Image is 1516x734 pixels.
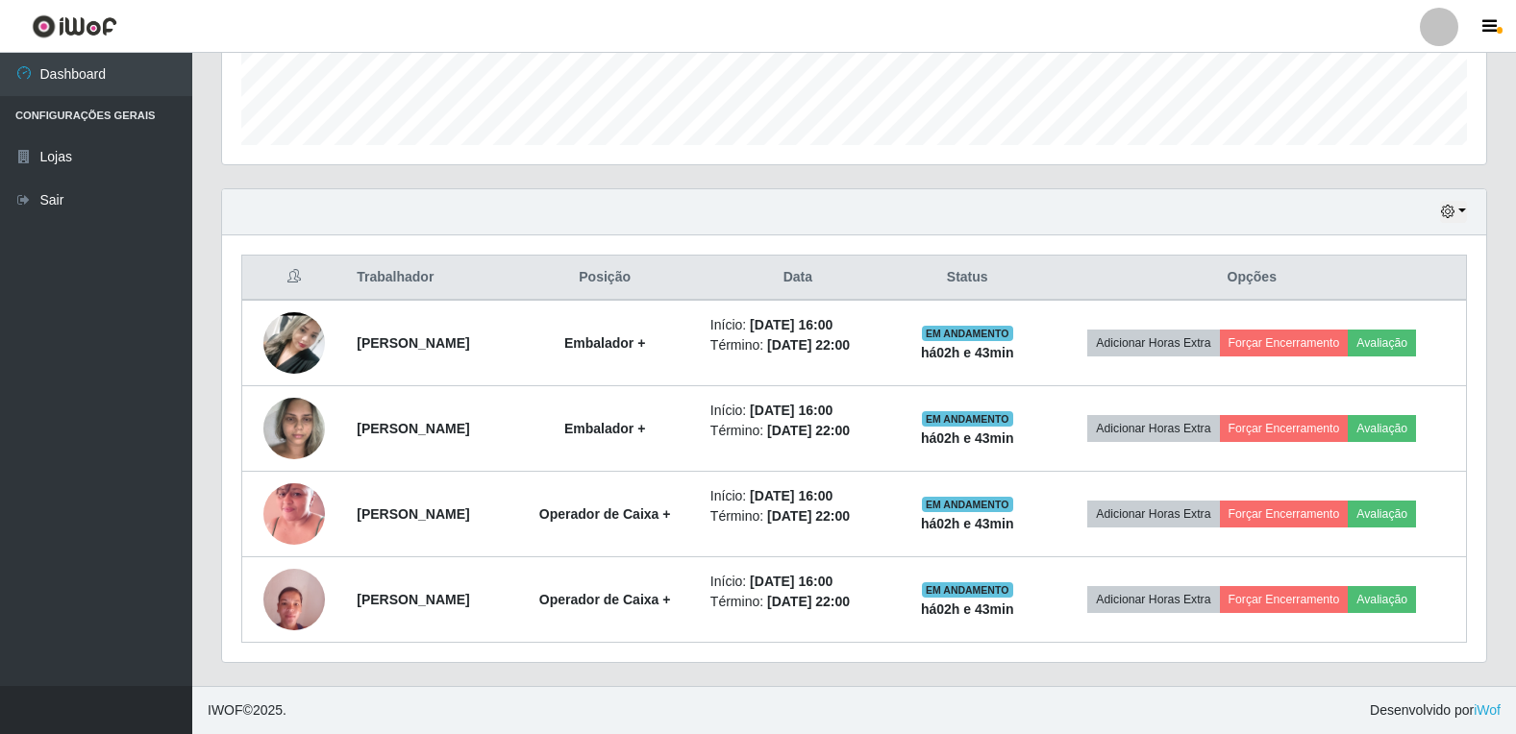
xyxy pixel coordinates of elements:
li: Início: [710,486,885,506]
li: Término: [710,421,885,441]
span: Desenvolvido por [1370,700,1501,721]
time: [DATE] 16:00 [750,317,833,332]
a: iWof [1474,702,1501,718]
button: Forçar Encerramento [1220,501,1349,527]
li: Término: [710,506,885,526]
span: EM ANDAMENTO [922,411,1013,427]
span: EM ANDAMENTO [922,582,1013,598]
strong: [PERSON_NAME] [357,592,469,607]
th: Data [699,256,897,301]
strong: Embalador + [564,421,645,436]
button: Forçar Encerramento [1220,330,1349,356]
time: [DATE] 16:00 [750,488,833,503]
img: 1748286329941.jpeg [263,558,325,640]
span: © 2025 . [208,700,286,721]
img: 1749078762864.jpeg [263,387,325,469]
button: Adicionar Horas Extra [1087,586,1219,613]
li: Início: [710,315,885,335]
li: Início: [710,401,885,421]
img: 1755712424414.jpeg [263,275,325,411]
strong: há 02 h e 43 min [921,430,1014,446]
button: Avaliação [1348,501,1416,527]
button: Forçar Encerramento [1220,586,1349,613]
th: Status [897,256,1038,301]
li: Início: [710,572,885,592]
strong: há 02 h e 43 min [921,516,1014,531]
strong: há 02 h e 43 min [921,345,1014,360]
button: Adicionar Horas Extra [1087,415,1219,442]
button: Avaliação [1348,586,1416,613]
strong: [PERSON_NAME] [357,506,469,522]
strong: [PERSON_NAME] [357,335,469,351]
th: Posição [510,256,698,301]
button: Adicionar Horas Extra [1087,330,1219,356]
time: [DATE] 22:00 [767,594,850,609]
strong: Embalador + [564,335,645,351]
strong: Operador de Caixa + [539,506,671,522]
span: EM ANDAMENTO [922,497,1013,512]
strong: há 02 h e 43 min [921,601,1014,617]
li: Término: [710,335,885,355]
time: [DATE] 22:00 [767,508,850,524]
img: 1752079661921.jpeg [263,459,325,569]
time: [DATE] 22:00 [767,337,850,353]
strong: Operador de Caixa + [539,592,671,607]
span: IWOF [208,702,243,718]
strong: [PERSON_NAME] [357,421,469,436]
button: Forçar Encerramento [1220,415,1349,442]
img: CoreUI Logo [32,14,117,38]
button: Avaliação [1348,415,1416,442]
button: Avaliação [1348,330,1416,356]
button: Adicionar Horas Extra [1087,501,1219,527]
th: Trabalhador [345,256,510,301]
li: Término: [710,592,885,612]
time: [DATE] 22:00 [767,423,850,438]
th: Opções [1038,256,1467,301]
span: EM ANDAMENTO [922,326,1013,341]
time: [DATE] 16:00 [750,403,833,418]
time: [DATE] 16:00 [750,574,833,589]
